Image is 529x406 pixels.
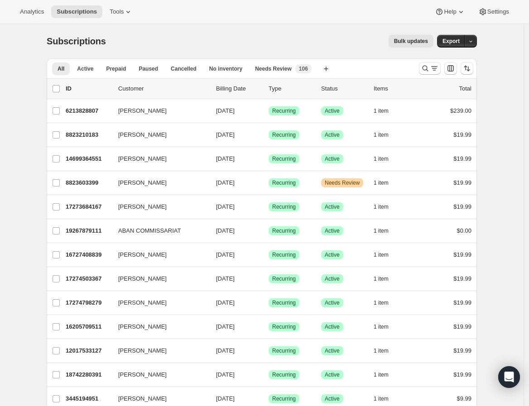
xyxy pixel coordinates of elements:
span: [DATE] [216,395,235,402]
p: 12017533127 [66,346,111,355]
span: No inventory [209,65,242,72]
p: 6213828807 [66,106,111,115]
p: 17274503367 [66,274,111,283]
span: Recurring [272,155,296,162]
button: 1 item [374,368,399,381]
div: 14699364551[PERSON_NAME][DATE]SuccessRecurringSuccessActive1 item$19.99 [66,153,471,165]
span: [PERSON_NAME] [118,250,167,259]
button: 1 item [374,177,399,189]
button: Create new view [319,62,333,75]
span: [DATE] [216,251,235,258]
button: 1 item [374,344,399,357]
span: [PERSON_NAME] [118,370,167,379]
button: 1 item [374,296,399,309]
div: 17274503367[PERSON_NAME][DATE]SuccessRecurringSuccessActive1 item$19.99 [66,272,471,285]
button: Settings [473,5,515,18]
span: Recurring [272,299,296,306]
span: 1 item [374,179,389,186]
button: [PERSON_NAME] [113,104,203,118]
span: Active [325,395,340,402]
span: [DATE] [216,131,235,138]
span: 1 item [374,275,389,282]
span: Active [325,299,340,306]
span: 1 item [374,251,389,258]
p: 16727408839 [66,250,111,259]
span: Recurring [272,371,296,378]
div: Type [269,84,314,93]
button: Search and filter results [419,62,441,75]
span: $19.99 [453,155,471,162]
button: [PERSON_NAME] [113,392,203,406]
p: 8823210183 [66,130,111,139]
span: Active [325,107,340,115]
span: [PERSON_NAME] [118,202,167,211]
span: Active [325,155,340,162]
span: All [58,65,64,72]
button: Subscriptions [51,5,102,18]
span: Prepaid [106,65,126,72]
button: Bulk updates [389,35,433,48]
button: [PERSON_NAME] [113,152,203,166]
span: Subscriptions [57,8,97,15]
span: [PERSON_NAME] [118,130,167,139]
div: Open Intercom Messenger [498,366,520,388]
span: [PERSON_NAME] [118,274,167,283]
button: [PERSON_NAME] [113,320,203,334]
span: Needs Review [325,179,360,186]
button: 1 item [374,129,399,141]
div: 6213828807[PERSON_NAME][DATE]SuccessRecurringSuccessActive1 item$239.00 [66,105,471,117]
span: $19.99 [453,323,471,330]
div: Items [374,84,419,93]
span: $19.99 [453,251,471,258]
span: [PERSON_NAME] [118,298,167,307]
span: Help [444,8,456,15]
p: 17273684167 [66,202,111,211]
span: 1 item [374,203,389,210]
span: Tools [110,8,124,15]
button: [PERSON_NAME] [113,296,203,310]
div: IDCustomerBilling DateTypeStatusItemsTotal [66,84,471,93]
span: 1 item [374,107,389,115]
button: Sort the results [461,62,473,75]
span: Active [325,131,340,139]
button: Export [437,35,465,48]
span: [DATE] [216,179,235,186]
span: Active [325,227,340,234]
button: 1 item [374,248,399,261]
p: Customer [118,84,209,93]
button: Help [429,5,471,18]
button: [PERSON_NAME] [113,368,203,382]
button: 1 item [374,105,399,117]
button: 1 item [374,201,399,213]
span: 1 item [374,371,389,378]
div: 16727408839[PERSON_NAME][DATE]SuccessRecurringSuccessActive1 item$19.99 [66,248,471,261]
button: [PERSON_NAME] [113,176,203,190]
span: [DATE] [216,347,235,354]
span: Recurring [272,131,296,139]
button: ABAN COMMISSARIAT [113,224,203,238]
span: $19.99 [453,131,471,138]
span: Active [325,347,340,354]
p: 14699364551 [66,154,111,163]
div: 17274798279[PERSON_NAME][DATE]SuccessRecurringSuccessActive1 item$19.99 [66,296,471,309]
button: 1 item [374,272,399,285]
span: 1 item [374,227,389,234]
button: [PERSON_NAME] [113,128,203,142]
div: 16205709511[PERSON_NAME][DATE]SuccessRecurringSuccessActive1 item$19.99 [66,320,471,333]
span: [DATE] [216,323,235,330]
p: ID [66,84,111,93]
span: 1 item [374,347,389,354]
span: [DATE] [216,299,235,306]
span: Cancelled [171,65,197,72]
span: [PERSON_NAME] [118,106,167,115]
button: 1 item [374,224,399,237]
span: [PERSON_NAME] [118,322,167,331]
span: $19.99 [453,347,471,354]
span: [DATE] [216,155,235,162]
span: Recurring [272,323,296,330]
button: 1 item [374,392,399,405]
p: Total [459,84,471,93]
span: Recurring [272,347,296,354]
p: 8823603399 [66,178,111,187]
span: 106 [299,65,308,72]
